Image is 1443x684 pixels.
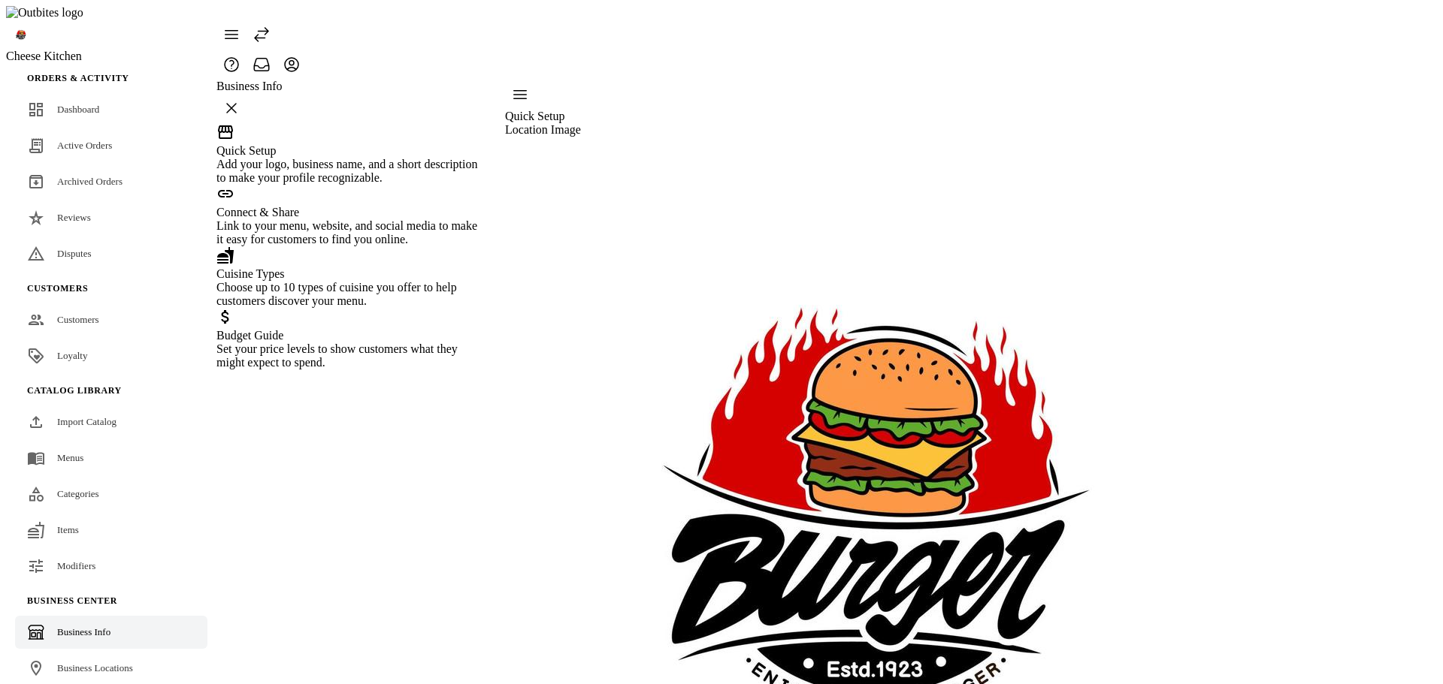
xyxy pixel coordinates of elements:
[15,478,207,511] a: Categories
[57,452,83,463] span: Menus
[15,93,207,126] a: Dashboard
[57,212,91,223] span: Reviews
[57,314,99,325] span: Customers
[216,267,486,281] div: Cuisine Types
[27,283,88,294] span: Customers
[6,50,216,63] div: Cheese Kitchen
[57,416,116,427] span: Import Catalog
[15,441,207,475] a: Menus
[15,129,207,162] a: Active Orders
[27,385,122,396] span: Catalog Library
[57,104,99,115] span: Dashboard
[27,73,129,83] span: Orders & Activity
[15,616,207,649] a: Business Info
[216,281,486,308] div: Choose up to 10 types of cuisine you offer to help customers discover your menu.
[57,140,112,151] span: Active Orders
[57,248,92,259] span: Disputes
[216,342,486,369] div: Set your price levels to show customers what they might expect to spend.
[57,626,110,637] span: Business Info
[57,176,123,187] span: Archived Orders
[15,303,207,336] a: Customers
[57,524,79,535] span: Items
[216,329,486,342] div: Budget Guide
[505,123,1272,137] div: Location Image
[15,165,207,198] a: Archived Orders
[15,405,207,438] a: Import Catalog
[15,201,207,234] a: Reviews
[505,110,1272,123] div: Quick Setup
[216,206,486,219] div: Connect & Share
[216,144,486,158] div: Quick Setup
[15,550,207,583] a: Modifiers
[57,560,95,571] span: Modifiers
[57,488,99,499] span: Categories
[216,219,486,246] div: Link to your menu, website, and social media to make it easy for customers to find you online.
[216,158,486,185] div: Add your logo, business name, and a short description to make your profile recognizable.
[57,350,87,361] span: Loyalty
[57,662,133,673] span: Business Locations
[6,6,83,20] img: Outbites logo
[15,237,207,270] a: Disputes
[27,595,117,606] span: Business Center
[216,80,486,93] div: Business Info
[15,339,207,372] a: Loyalty
[15,514,207,547] a: Items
